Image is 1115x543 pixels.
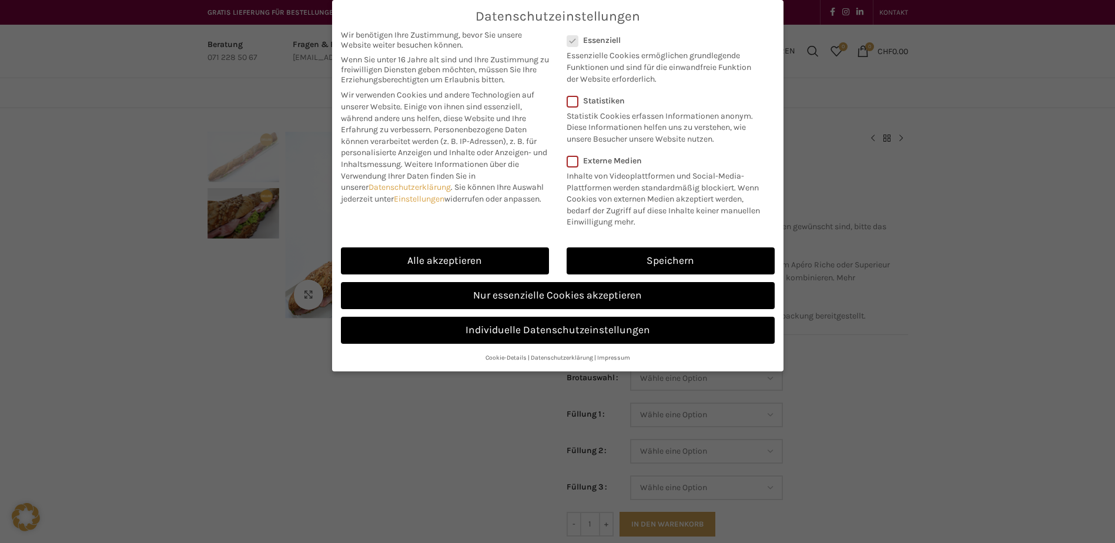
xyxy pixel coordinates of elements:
span: Weitere Informationen über die Verwendung Ihrer Daten finden Sie in unserer . [341,159,519,192]
p: Essenzielle Cookies ermöglichen grundlegende Funktionen und sind für die einwandfreie Funktion de... [567,45,759,85]
a: Speichern [567,247,775,274]
span: Personenbezogene Daten können verarbeitet werden (z. B. IP-Adressen), z. B. für personalisierte A... [341,125,547,169]
a: Individuelle Datenschutzeinstellungen [341,317,775,344]
span: Wenn Sie unter 16 Jahre alt sind und Ihre Zustimmung zu freiwilligen Diensten geben möchten, müss... [341,55,549,85]
a: Datenschutzerklärung [531,354,593,361]
a: Einstellungen [394,194,444,204]
label: Statistiken [567,96,759,106]
a: Alle akzeptieren [341,247,549,274]
a: Impressum [597,354,630,361]
p: Inhalte von Videoplattformen und Social-Media-Plattformen werden standardmäßig blockiert. Wenn Co... [567,166,767,228]
a: Nur essenzielle Cookies akzeptieren [341,282,775,309]
span: Wir benötigen Ihre Zustimmung, bevor Sie unsere Website weiter besuchen können. [341,30,549,50]
a: Cookie-Details [485,354,527,361]
p: Statistik Cookies erfassen Informationen anonym. Diese Informationen helfen uns zu verstehen, wie... [567,106,759,145]
span: Datenschutzeinstellungen [476,9,640,24]
label: Essenziell [567,35,759,45]
label: Externe Medien [567,156,767,166]
span: Wir verwenden Cookies und andere Technologien auf unserer Website. Einige von ihnen sind essenzie... [341,90,534,135]
span: Sie können Ihre Auswahl jederzeit unter widerrufen oder anpassen. [341,182,544,204]
a: Datenschutzerklärung [369,182,451,192]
